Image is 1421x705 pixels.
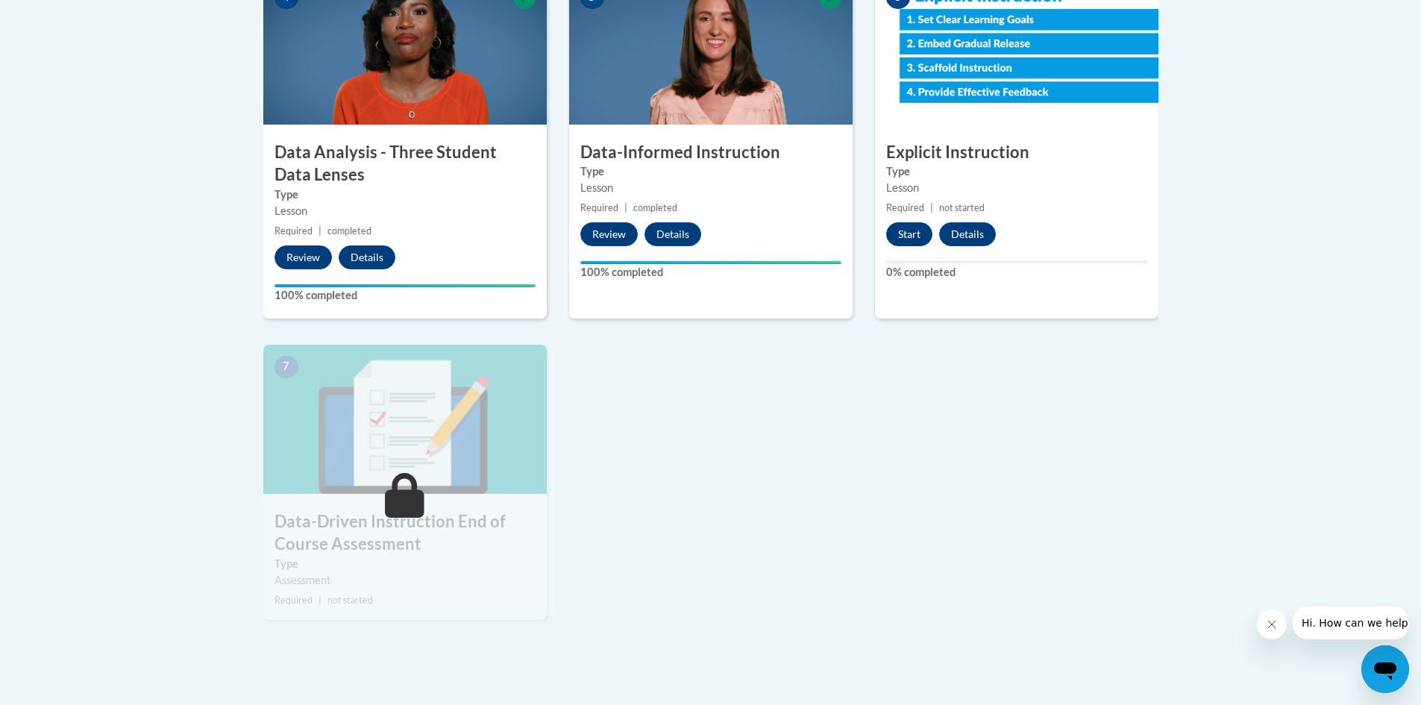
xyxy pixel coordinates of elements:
button: Start [886,222,932,246]
label: 100% completed [275,287,536,304]
button: Details [339,245,395,269]
span: Hi. How can we help? [9,10,121,22]
span: 7 [275,356,298,378]
iframe: Message from company [1293,607,1409,639]
label: Type [886,163,1147,180]
iframe: Close message [1257,610,1287,639]
h3: Data-Informed Instruction [569,141,853,164]
span: Required [580,202,618,213]
label: Type [275,556,536,572]
label: 100% completed [580,264,841,281]
div: Your progress [275,284,536,287]
img: Course Image [263,345,547,494]
span: | [319,225,321,236]
h3: Data-Driven Instruction End of Course Assessment [263,510,547,557]
span: completed [327,225,371,236]
span: | [930,202,933,213]
div: Assessment [275,572,536,589]
button: Details [644,222,701,246]
label: Type [275,187,536,203]
span: completed [633,202,677,213]
button: Review [275,245,332,269]
span: Required [275,225,313,236]
div: Your progress [580,261,841,264]
label: Type [580,163,841,180]
span: Required [275,595,313,606]
span: not started [327,595,373,606]
div: Lesson [275,203,536,219]
h3: Data Analysis - Three Student Data Lenses [263,141,547,187]
div: Lesson [886,180,1147,196]
button: Review [580,222,638,246]
button: Details [939,222,996,246]
h3: Explicit Instruction [875,141,1158,164]
span: not started [939,202,985,213]
span: | [319,595,321,606]
label: 0% completed [886,264,1147,281]
iframe: Button to launch messaging window [1361,645,1409,693]
span: Required [886,202,924,213]
span: | [624,202,627,213]
div: Lesson [580,180,841,196]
